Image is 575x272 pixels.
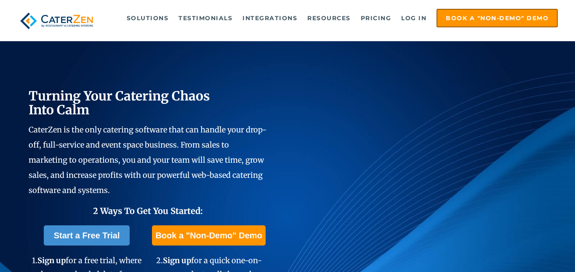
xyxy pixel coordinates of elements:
a: Pricing [357,10,396,26]
a: Testimonials [174,10,237,26]
span: CaterZen is the only catering software that can handle your drop-off, full-service and event spac... [29,125,266,195]
span: Turning Your Catering Chaos Into Calm [29,88,210,118]
a: Resources [303,10,355,26]
a: Book a "Non-Demo" Demo [437,9,558,27]
div: Navigation Menu [109,9,558,27]
span: 2 Ways To Get You Started: [93,206,203,216]
a: Book a "Non-Demo" Demo [152,225,265,246]
a: Solutions [122,10,173,26]
img: caterzen [17,9,96,33]
span: Sign up [37,256,66,265]
a: Integrations [238,10,301,26]
a: Start a Free Trial [44,225,130,246]
span: Sign up [163,256,191,265]
a: Log in [397,10,431,26]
